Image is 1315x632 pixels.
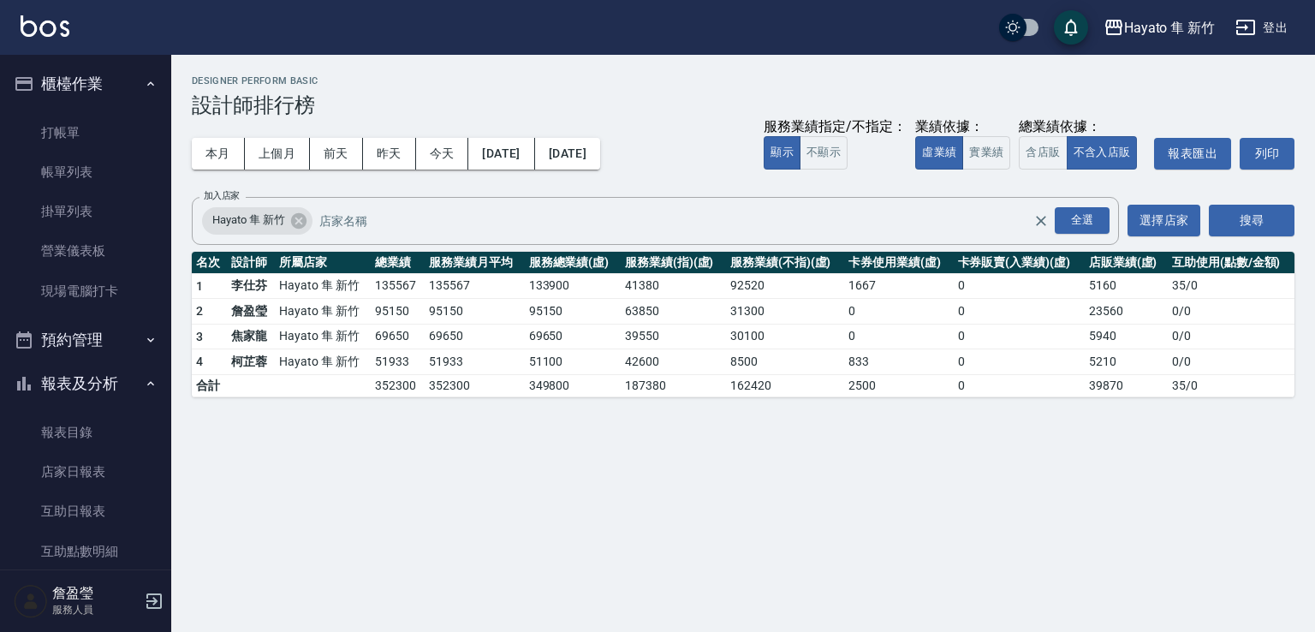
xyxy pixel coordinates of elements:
td: 5940 [1085,324,1168,349]
td: 39870 [1085,374,1168,396]
a: 帳單列表 [7,152,164,192]
th: 卡券販賣(入業績)(虛) [954,252,1085,274]
button: 顯示 [764,136,800,170]
img: Logo [21,15,69,37]
td: 詹盈瑩 [227,299,275,325]
button: 前天 [310,138,363,170]
td: 69650 [525,324,621,349]
button: 虛業績 [915,136,963,170]
td: 69650 [371,324,425,349]
td: 0 [954,273,1085,299]
td: 349800 [525,374,621,396]
td: 35 / 0 [1168,374,1294,396]
td: 0 [844,324,953,349]
button: 登出 [1229,12,1294,44]
td: 1667 [844,273,953,299]
a: 掛單列表 [7,192,164,231]
a: 互助點數明細 [7,532,164,571]
th: 互助使用(點數/金額) [1168,252,1294,274]
td: 352300 [425,374,525,396]
label: 加入店家 [204,189,240,202]
td: Hayato 隼 新竹 [275,299,371,325]
td: 95150 [425,299,525,325]
td: Hayato 隼 新竹 [275,324,371,349]
span: 1 [196,279,203,293]
td: 0 [954,349,1085,375]
td: 352300 [371,374,425,396]
button: Open [1051,204,1113,237]
th: 服務業績月平均 [425,252,525,274]
button: 今天 [416,138,469,170]
td: 69650 [425,324,525,349]
th: 所屬店家 [275,252,371,274]
td: 0 / 0 [1168,349,1294,375]
div: 業績依據： [915,118,1010,136]
span: 4 [196,355,203,368]
a: 店家日報表 [7,452,164,492]
td: 51933 [371,349,425,375]
button: 櫃檯作業 [7,62,164,106]
td: 35 / 0 [1168,273,1294,299]
td: 95150 [371,299,425,325]
img: Person [14,584,48,618]
button: 列印 [1240,138,1294,170]
td: 833 [844,349,953,375]
td: 0 / 0 [1168,324,1294,349]
button: Hayato 隼 新竹 [1097,10,1222,45]
td: 92520 [726,273,844,299]
button: [DATE] [468,138,534,170]
div: 總業績依據： [1019,118,1145,136]
td: 0 [954,324,1085,349]
td: 2500 [844,374,953,396]
td: 95150 [525,299,621,325]
td: 31300 [726,299,844,325]
button: 含店販 [1019,136,1067,170]
h5: 詹盈瑩 [52,585,140,602]
th: 服務業績(不指)(虛) [726,252,844,274]
h3: 設計師排行榜 [192,93,1294,117]
span: 2 [196,304,203,318]
button: 報表及分析 [7,361,164,406]
button: 選擇店家 [1128,205,1200,236]
button: 報表匯出 [1154,138,1231,170]
td: 李仕芬 [227,273,275,299]
button: 本月 [192,138,245,170]
a: 互助日報表 [7,492,164,531]
span: Hayato 隼 新竹 [202,212,295,229]
button: 實業績 [962,136,1010,170]
button: save [1054,10,1088,45]
a: 報表目錄 [7,413,164,452]
td: 39550 [621,324,726,349]
td: 0 [954,299,1085,325]
td: 5160 [1085,273,1168,299]
td: 0 [954,374,1085,396]
th: 服務總業績(虛) [525,252,621,274]
td: 63850 [621,299,726,325]
div: 服務業績指定/不指定： [764,118,907,136]
th: 總業績 [371,252,425,274]
div: Hayato 隼 新竹 [1124,17,1215,39]
td: 187380 [621,374,726,396]
button: [DATE] [535,138,600,170]
td: 焦家龍 [227,324,275,349]
th: 名次 [192,252,227,274]
td: 42600 [621,349,726,375]
table: a dense table [192,252,1294,397]
td: 0 / 0 [1168,299,1294,325]
button: 搜尋 [1209,205,1294,236]
button: 上個月 [245,138,310,170]
td: 51100 [525,349,621,375]
button: 昨天 [363,138,416,170]
td: 133900 [525,273,621,299]
td: 8500 [726,349,844,375]
th: 店販業績(虛) [1085,252,1168,274]
td: 23560 [1085,299,1168,325]
td: 162420 [726,374,844,396]
button: 預約管理 [7,318,164,362]
th: 服務業績(指)(虛) [621,252,726,274]
td: 30100 [726,324,844,349]
a: 現場電腦打卡 [7,271,164,311]
div: 全選 [1055,207,1110,234]
a: 打帳單 [7,113,164,152]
